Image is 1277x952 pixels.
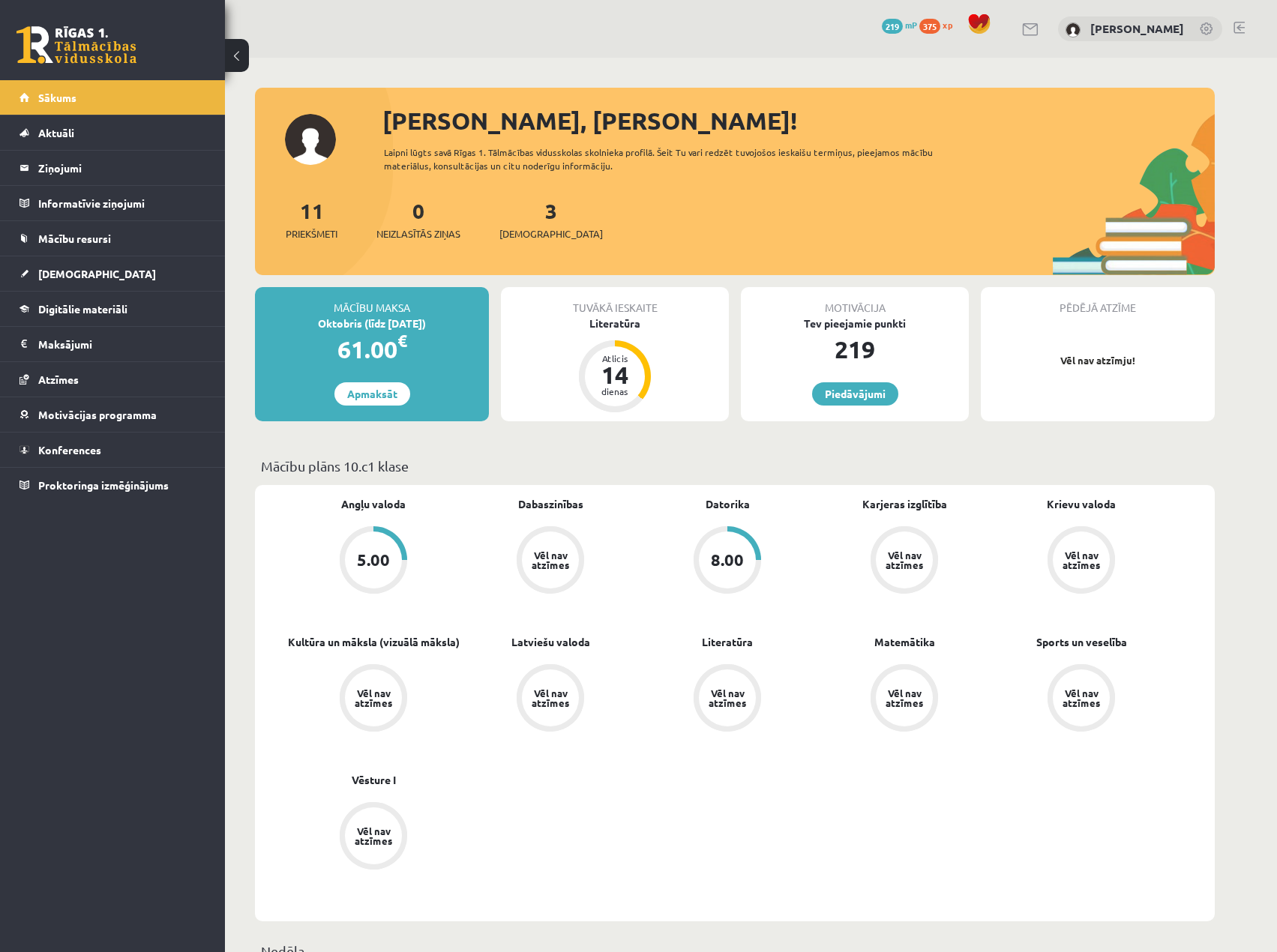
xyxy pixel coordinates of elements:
[19,327,206,361] a: Maksājumi
[38,126,74,139] span: Aktuāli
[286,197,337,241] a: 11Priekšmeti
[376,226,460,241] span: Neizlasītās ziņas
[499,197,603,241] a: 3[DEMOGRAPHIC_DATA]
[462,526,639,597] a: Vēl nav atzīmes
[592,354,637,363] div: Atlicis
[255,331,489,367] div: 61.00
[639,526,816,597] a: 8.00
[741,287,969,316] div: Motivācija
[38,478,169,492] span: Proktoringa izmēģinājums
[357,552,390,568] div: 5.00
[501,316,729,415] a: Literatūra Atlicis 14 dienas
[816,526,993,597] a: Vēl nav atzīmes
[499,226,603,241] span: [DEMOGRAPHIC_DATA]
[529,688,571,708] div: Vēl nav atzīmes
[19,221,206,256] a: Mācību resursi
[38,443,101,457] span: Konferences
[285,802,462,873] a: Vēl nav atzīmes
[882,19,903,34] span: 219
[1060,688,1102,708] div: Vēl nav atzīmes
[988,353,1207,368] p: Vēl nav atzīmju!
[501,287,729,316] div: Tuvākā ieskaite
[462,664,639,735] a: Vēl nav atzīmes
[816,664,993,735] a: Vēl nav atzīmes
[19,468,206,502] a: Proktoringa izmēģinājums
[38,327,206,361] legend: Maksājumi
[812,382,898,406] a: Piedāvājumi
[993,526,1170,597] a: Vēl nav atzīmes
[741,331,969,367] div: 219
[334,382,410,406] a: Apmaksāt
[38,373,79,386] span: Atzīmes
[919,19,940,34] span: 375
[706,688,748,708] div: Vēl nav atzīmes
[19,256,206,291] a: [DEMOGRAPHIC_DATA]
[376,197,460,241] a: 0Neizlasītās ziņas
[261,456,1209,476] p: Mācību plāns 10.c1 klase
[711,552,744,568] div: 8.00
[19,80,206,115] a: Sākums
[38,267,156,280] span: [DEMOGRAPHIC_DATA]
[518,496,583,512] a: Dabaszinības
[993,664,1170,735] a: Vēl nav atzīmes
[255,316,489,331] div: Oktobris (līdz [DATE])
[38,91,76,104] span: Sākums
[397,330,407,352] span: €
[16,26,136,64] a: Rīgas 1. Tālmācības vidusskola
[529,550,571,570] div: Vēl nav atzīmes
[38,232,111,245] span: Mācību resursi
[1060,550,1102,570] div: Vēl nav atzīmes
[874,634,935,650] a: Matemātika
[19,433,206,467] a: Konferences
[905,19,917,31] span: mP
[19,362,206,397] a: Atzīmes
[883,688,925,708] div: Vēl nav atzīmes
[38,186,206,220] legend: Informatīvie ziņojumi
[38,151,206,185] legend: Ziņojumi
[501,316,729,331] div: Literatūra
[341,496,406,512] a: Angļu valoda
[702,634,753,650] a: Literatūra
[1066,22,1081,37] img: Mārtiņš Kasparinskis
[255,287,489,316] div: Mācību maksa
[1090,21,1184,36] a: [PERSON_NAME]
[882,19,917,31] a: 219 mP
[706,496,750,512] a: Datorika
[352,826,394,846] div: Vēl nav atzīmes
[286,226,337,241] span: Priekšmeti
[639,664,816,735] a: Vēl nav atzīmes
[883,550,925,570] div: Vēl nav atzīmes
[1036,634,1127,650] a: Sports un veselība
[352,772,396,788] a: Vēsture I
[981,287,1215,316] div: Pēdējā atzīme
[382,103,1215,139] div: [PERSON_NAME], [PERSON_NAME]!
[592,363,637,387] div: 14
[1047,496,1116,512] a: Krievu valoda
[38,302,127,316] span: Digitālie materiāli
[352,688,394,708] div: Vēl nav atzīmes
[741,316,969,331] div: Tev pieejamie punkti
[19,397,206,432] a: Motivācijas programma
[943,19,952,31] span: xp
[288,634,460,650] a: Kultūra un māksla (vizuālā māksla)
[19,151,206,185] a: Ziņojumi
[19,292,206,326] a: Digitālie materiāli
[285,664,462,735] a: Vēl nav atzīmes
[19,186,206,220] a: Informatīvie ziņojumi
[384,145,960,172] div: Laipni lūgts savā Rīgas 1. Tālmācības vidusskolas skolnieka profilā. Šeit Tu vari redzēt tuvojošo...
[592,387,637,396] div: dienas
[19,115,206,150] a: Aktuāli
[38,408,157,421] span: Motivācijas programma
[285,526,462,597] a: 5.00
[919,19,960,31] a: 375 xp
[862,496,947,512] a: Karjeras izglītība
[511,634,590,650] a: Latviešu valoda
